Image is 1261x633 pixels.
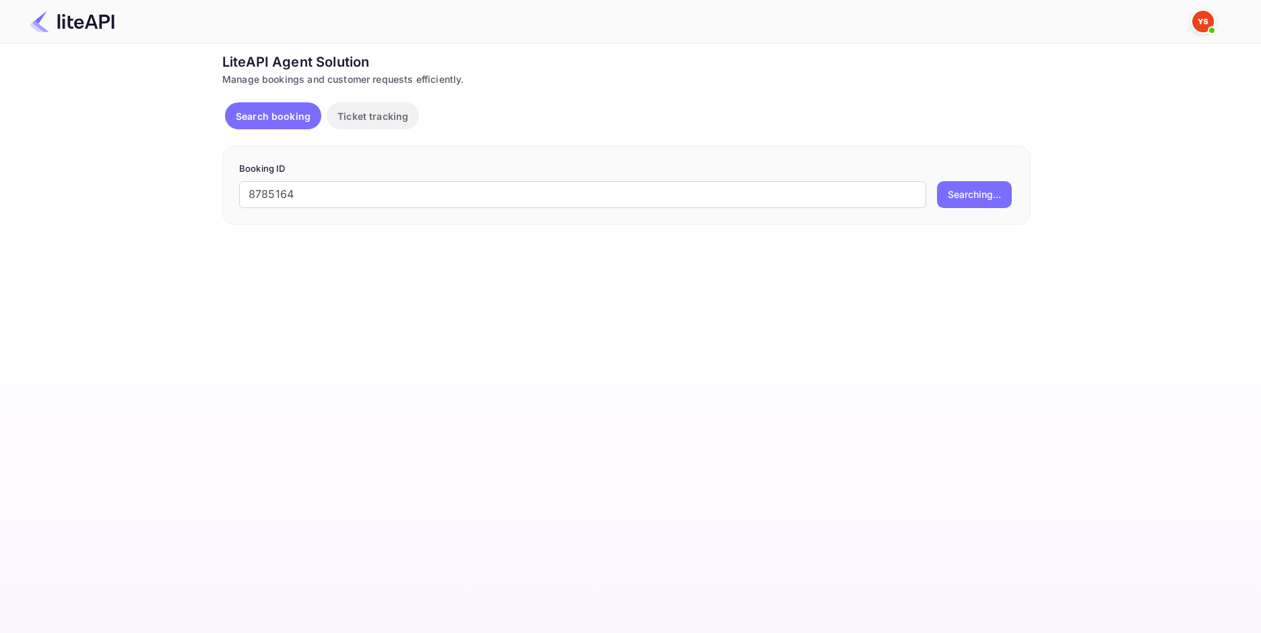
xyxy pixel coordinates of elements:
input: Enter Booking ID (e.g., 63782194) [239,181,926,208]
img: LiteAPI Logo [30,11,115,32]
div: LiteAPI Agent Solution [222,52,1031,72]
p: Booking ID [239,162,1014,176]
div: Manage bookings and customer requests efficiently. [222,72,1031,86]
p: Search booking [236,109,311,123]
p: Ticket tracking [337,109,408,123]
img: Yandex Support [1192,11,1214,32]
button: Searching... [937,181,1012,208]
